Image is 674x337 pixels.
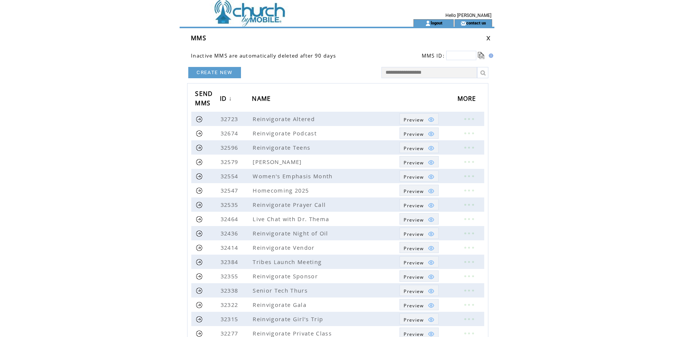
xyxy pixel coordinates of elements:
span: 32322 [221,301,240,308]
img: eye.png [428,116,435,123]
span: 32674 [221,129,240,137]
span: Show MMS preview [404,302,424,309]
span: 32414 [221,244,240,251]
img: eye.png [428,216,435,223]
span: Inactive MMS are automatically deleted after 90 days [191,52,336,59]
a: Preview [400,199,438,210]
span: 32596 [221,144,240,151]
img: eye.png [428,131,435,137]
img: eye.png [428,316,435,323]
span: Reinvigorate Girl's Trip [253,315,325,323]
a: contact us [466,20,486,25]
a: Preview [400,213,438,225]
span: 32547 [221,187,240,194]
img: eye.png [428,145,435,152]
span: Reinvigorate Vendor [253,244,316,251]
a: Preview [400,242,438,253]
span: MORE [457,93,478,106]
span: Show MMS preview [404,274,424,280]
a: Preview [400,170,438,182]
span: Live Chat with Dr. Thema [253,215,331,223]
span: Show MMS preview [404,245,424,252]
span: Hello [PERSON_NAME] [445,13,491,18]
span: 32384 [221,258,240,266]
a: Preview [400,185,438,196]
span: 32277 [221,329,240,337]
span: Reinvigorate Night of Oil [253,229,330,237]
span: Reinvigorate Teens [253,144,312,151]
a: ID↓ [220,92,234,106]
span: 32579 [221,158,240,165]
span: 32535 [221,201,240,208]
span: Show MMS preview [404,288,424,294]
img: eye.png [428,188,435,194]
a: Preview [400,299,438,310]
span: Show MMS preview [404,260,424,266]
span: Show MMS preview [404,145,424,152]
span: [PERSON_NAME] [253,158,303,165]
span: Senior Tech Thurs [253,287,310,294]
span: SEND MMS [195,88,213,111]
a: Preview [400,256,438,267]
span: 32554 [221,172,240,180]
img: eye.png [428,173,435,180]
a: Preview [400,313,438,325]
span: Show MMS preview [404,188,424,194]
img: eye.png [428,288,435,294]
span: ID [220,93,229,106]
img: eye.png [428,159,435,166]
span: Reinvigorate Altered [253,115,317,123]
span: MMS ID: [422,52,445,59]
a: Preview [400,142,438,153]
img: account_icon.gif [425,20,431,26]
span: Show MMS preview [404,202,424,209]
span: NAME [252,93,273,106]
span: Show MMS preview [404,317,424,323]
span: Reinvigorate Prayer Call [253,201,328,208]
span: MMS [191,34,206,42]
span: Reinvigorate Podcast [253,129,319,137]
span: Homecoming 2025 [253,187,311,194]
span: Show MMS preview [404,217,424,223]
a: Preview [400,285,438,296]
a: Preview [400,128,438,139]
a: Preview [400,270,438,282]
a: Preview [400,113,438,124]
a: Preview [400,156,438,167]
img: eye.png [428,302,435,309]
a: CREATE NEW [188,67,241,78]
span: Show MMS preview [404,159,424,166]
span: 32464 [221,215,240,223]
img: eye.png [428,245,435,252]
a: NAME [252,92,274,106]
a: Preview [400,228,438,239]
span: Show MMS preview [404,174,424,180]
span: 32338 [221,287,240,294]
img: eye.png [428,259,435,266]
img: eye.png [428,202,435,209]
img: contact_us_icon.gif [461,20,466,26]
span: Show MMS preview [404,231,424,237]
span: 32436 [221,229,240,237]
span: 32355 [221,272,240,280]
span: Reinvigorate Sponsor [253,272,320,280]
span: Reinvigorate Gala [253,301,308,308]
span: 32723 [221,115,240,123]
img: eye.png [428,273,435,280]
span: Reinvigorate Private Class [253,329,334,337]
span: 32315 [221,315,240,323]
span: Tribes Launch Meeting [253,258,323,266]
img: help.gif [486,53,493,58]
span: Show MMS preview [404,131,424,137]
img: eye.png [428,231,435,237]
span: Show MMS preview [404,117,424,123]
a: logout [431,20,442,25]
span: Women's Emphasis Month [253,172,334,180]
